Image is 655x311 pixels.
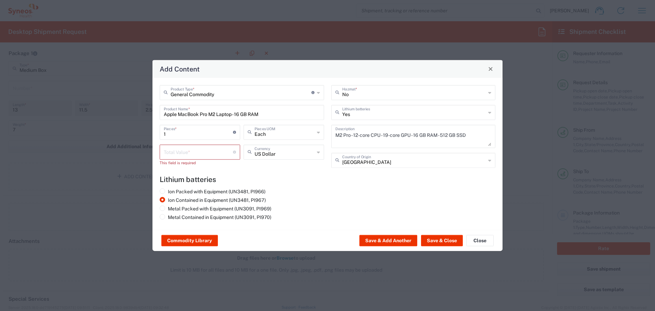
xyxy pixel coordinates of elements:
[160,175,495,183] h4: Lithium batteries
[160,159,240,166] div: This field is required
[160,205,271,211] label: Metal Packed with Equipment (UN3091, PI969)
[160,197,266,203] label: Ion Contained in Equipment (UN3481, PI967)
[486,64,495,74] button: Close
[466,235,494,246] button: Close
[160,214,271,220] label: Metal Contained in Equipment (UN3091, PI970)
[161,235,218,246] button: Commodity Library
[421,235,463,246] button: Save & Close
[160,64,200,74] h4: Add Content
[160,188,265,194] label: Ion Packed with Equipment (UN3481, PI966)
[359,235,417,246] button: Save & Add Another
